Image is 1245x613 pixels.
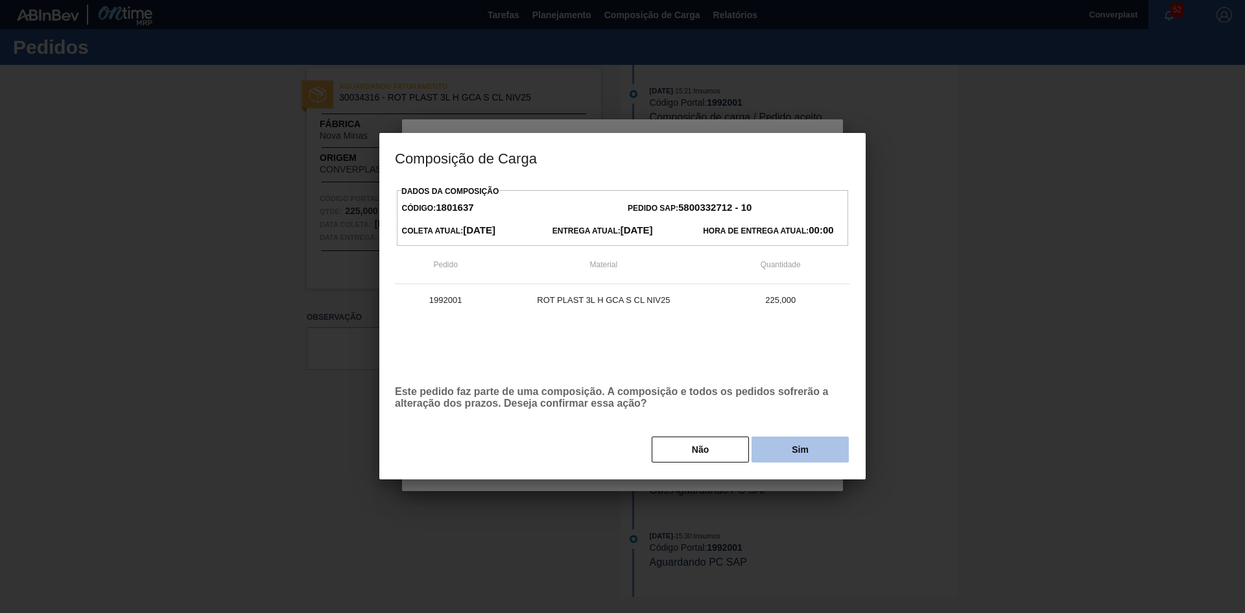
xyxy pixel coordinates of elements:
[402,204,474,213] span: Código:
[652,437,749,463] button: Não
[395,386,850,409] p: Este pedido faz parte de uma composição. A composição e todos os pedidos sofrerão a alteração dos...
[401,187,499,196] label: Dados da Composição
[496,284,711,317] td: ROT PLAST 3L H GCA S CL NIV25
[379,133,866,182] h3: Composição de Carga
[621,224,653,235] strong: [DATE]
[402,226,495,235] span: Coleta Atual:
[761,260,801,269] span: Quantidade
[463,224,495,235] strong: [DATE]
[436,202,473,213] strong: 1801637
[752,437,849,463] button: Sim
[711,284,850,317] td: 225,000
[703,226,833,235] span: Hora de Entrega Atual:
[395,284,496,317] td: 1992001
[628,204,752,213] span: Pedido SAP:
[678,202,752,213] strong: 5800332712 - 10
[809,224,833,235] strong: 00:00
[590,260,618,269] span: Material
[552,226,653,235] span: Entrega Atual:
[433,260,457,269] span: Pedido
